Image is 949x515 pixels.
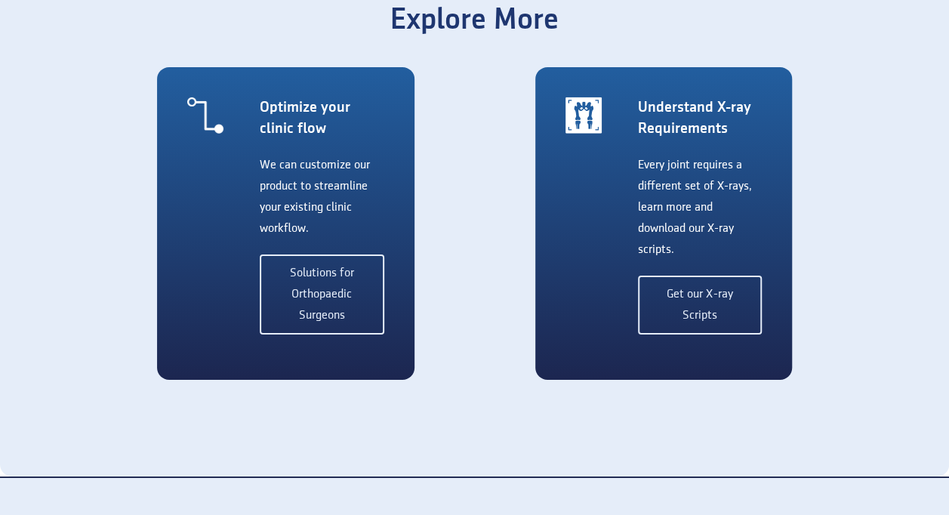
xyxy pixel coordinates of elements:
div: Optimize your clinic flow [260,97,384,140]
div: Every joint requires a different set of X-rays, learn more and download our X-ray scripts. [638,155,763,261]
div: Explore More [390,4,559,37]
div: Understand X-ray Requirements [638,97,763,140]
a: Solutions for Orthopaedic Surgeons [260,254,384,335]
a: Get our X-ray Scripts [638,276,763,335]
div: We can customize our product to streamline your existing clinic workflow. [260,155,384,239]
